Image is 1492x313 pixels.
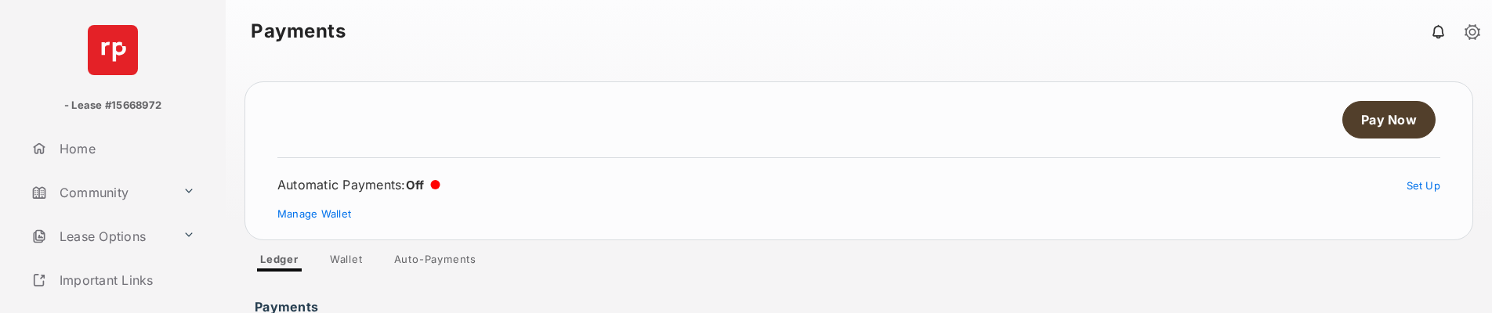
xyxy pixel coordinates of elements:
[277,207,351,220] a: Manage Wallet
[317,253,375,272] a: Wallet
[277,177,440,192] div: Automatic Payments :
[248,253,311,272] a: Ledger
[382,253,489,272] a: Auto-Payments
[25,130,226,167] a: Home
[1407,179,1441,192] a: Set Up
[251,22,346,41] strong: Payments
[88,25,138,75] img: svg+xml;base64,PHN2ZyB4bWxucz0iaHR0cDovL3d3dy53My5vcmcvMjAwMC9zdmciIHdpZHRoPSI2NCIgaGVpZ2h0PSI2NC...
[25,218,176,255] a: Lease Options
[406,178,425,192] span: Off
[64,98,161,113] p: - Lease #15668972
[25,174,176,211] a: Community
[25,261,201,299] a: Important Links
[255,300,323,306] h3: Payments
